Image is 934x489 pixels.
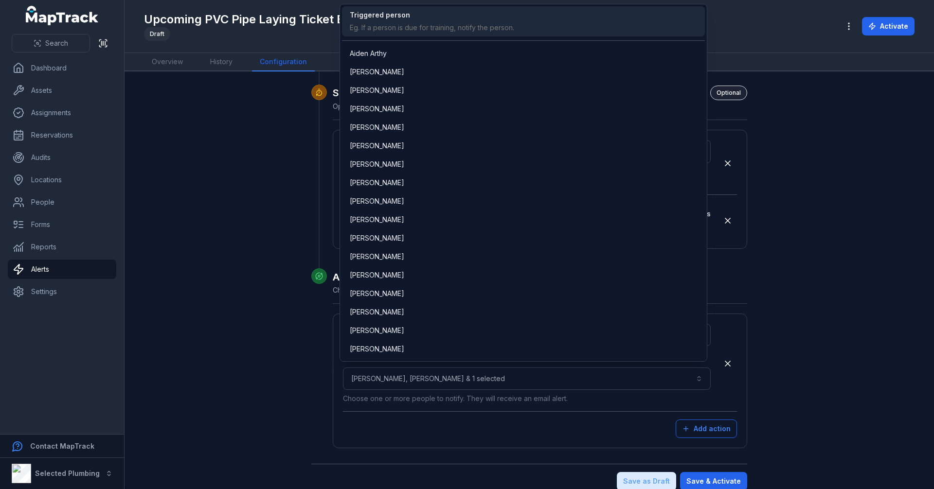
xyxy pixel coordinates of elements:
[350,86,404,95] span: [PERSON_NAME]
[350,344,404,354] span: [PERSON_NAME]
[350,196,404,206] span: [PERSON_NAME]
[350,252,404,262] span: [PERSON_NAME]
[343,367,711,390] button: [PERSON_NAME], [PERSON_NAME] & 1 selected
[350,122,404,132] span: [PERSON_NAME]
[350,49,387,58] span: Aiden Arthy
[350,10,514,20] div: Triggered person
[350,178,404,188] span: [PERSON_NAME]
[350,159,404,169] span: [PERSON_NAME]
[340,4,707,362] div: [PERSON_NAME], [PERSON_NAME] & 1 selected
[350,307,404,317] span: [PERSON_NAME]
[350,215,404,225] span: [PERSON_NAME]
[350,289,404,298] span: [PERSON_NAME]
[350,326,404,335] span: [PERSON_NAME]
[350,141,404,151] span: [PERSON_NAME]
[350,233,404,243] span: [PERSON_NAME]
[350,67,404,77] span: [PERSON_NAME]
[350,104,404,114] span: [PERSON_NAME]
[350,23,514,33] div: Eg. If a person is due for training, notify the person.
[350,270,404,280] span: [PERSON_NAME]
